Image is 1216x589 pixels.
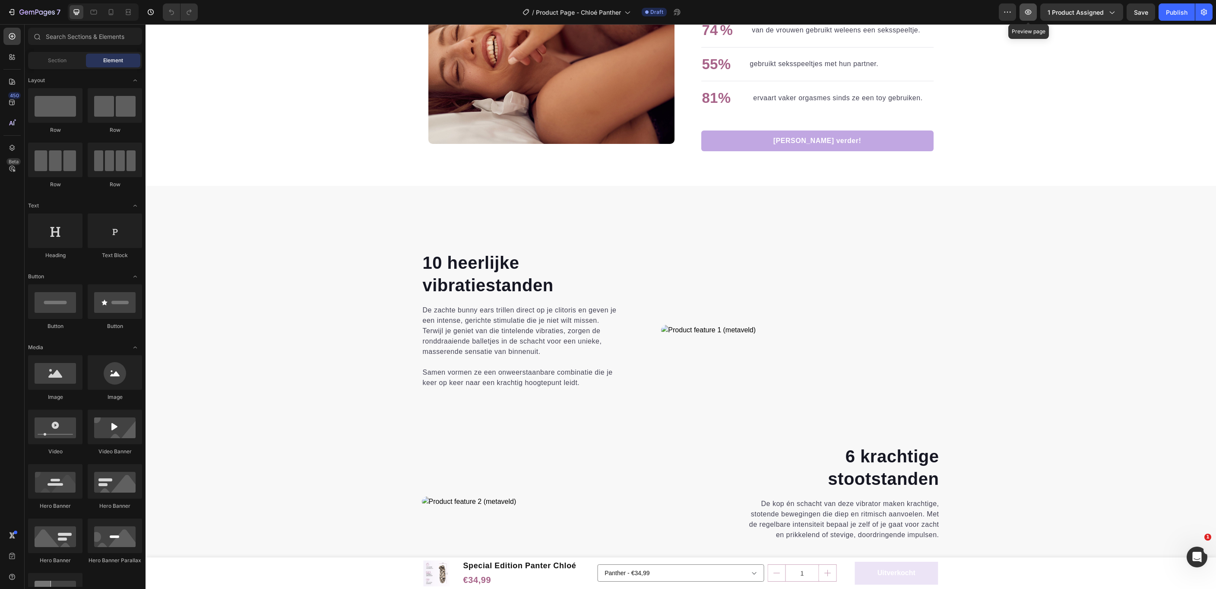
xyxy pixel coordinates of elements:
[276,472,555,483] img: Product feature 2 (metaveld)
[1166,8,1187,17] div: Publish
[277,281,475,333] p: De zachte bunny ears trillen direct op je clitoris en geven je een intense, gerichte stimulatie d...
[3,3,64,21] button: 7
[28,202,39,210] span: Text
[516,301,794,311] img: Product feature 1 (metaveld)
[88,557,142,564] div: Hero Banner Parallax
[732,543,770,555] div: Uitverkocht
[28,181,82,188] div: Row
[1204,534,1211,541] span: 1
[28,322,82,330] div: Button
[28,28,142,45] input: Search Sections & Elements
[317,548,432,563] div: €34,99
[1187,547,1207,567] iframe: Intercom live chat
[28,252,82,259] div: Heading
[128,73,142,87] span: Toggle open
[608,69,777,79] p: ervaart vaker orgasmes sinds ze een toy gebruiken.
[88,393,142,401] div: Image
[128,341,142,354] span: Toggle open
[88,252,142,259] div: Text Block
[128,270,142,283] span: Toggle open
[88,181,142,188] div: Row
[278,536,304,562] img: Sinsaa Special Edition Panter Chloé Massager Sextoy Oplaadbare toy Stille Waterdicht
[604,35,733,45] p: gebruikt seksspeeltjes met hun partner.
[88,322,142,330] div: Button
[8,92,21,99] div: 450
[623,541,640,557] button: decrement
[28,393,82,401] div: Image
[28,502,82,510] div: Hero Banner
[556,106,788,127] a: [PERSON_NAME] verder!
[1134,9,1148,16] span: Save
[1040,3,1123,21] button: 1 product assigned
[88,126,142,134] div: Row
[146,24,1216,589] iframe: Design area
[6,158,21,165] div: Beta
[28,126,82,134] div: Row
[277,343,475,364] p: Samen vormen ze een onweerstaanbare combinatie die je keer op keer naar een krachtig hoogtepunt l...
[606,1,775,11] p: van de vrouwen gebruikt weleens een seksspeeltje.
[1048,8,1104,17] span: 1 product assigned
[28,76,45,84] span: Layout
[536,8,621,17] span: Product Page - Chloé Panther
[557,63,586,85] p: 81%
[28,557,82,564] div: Hero Banner
[1159,3,1195,21] button: Publish
[596,474,794,516] p: De kop én schacht van deze vibrator maken krachtige, stotende bewegingen die diep en ritmisch aan...
[28,273,44,280] span: Button
[88,502,142,510] div: Hero Banner
[28,344,43,351] span: Media
[28,448,82,455] div: Video
[640,541,674,557] input: quantity
[1127,3,1155,21] button: Save
[57,7,60,17] p: 7
[709,538,792,560] button: Uitverkocht
[557,29,586,51] p: 55%
[628,111,716,122] p: [PERSON_NAME] verder!
[532,8,534,17] span: /
[595,420,795,467] h2: 6 krachtige stootstanden
[674,541,691,557] button: increment
[48,57,66,64] span: Section
[88,448,142,455] div: Video Banner
[103,57,123,64] span: Element
[650,8,663,16] span: Draft
[276,226,475,273] h2: 10 heerlijke vibratiestanden
[317,535,432,548] h1: Special Edition Panter Chloé
[128,199,142,213] span: Toggle open
[163,3,198,21] div: Undo/Redo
